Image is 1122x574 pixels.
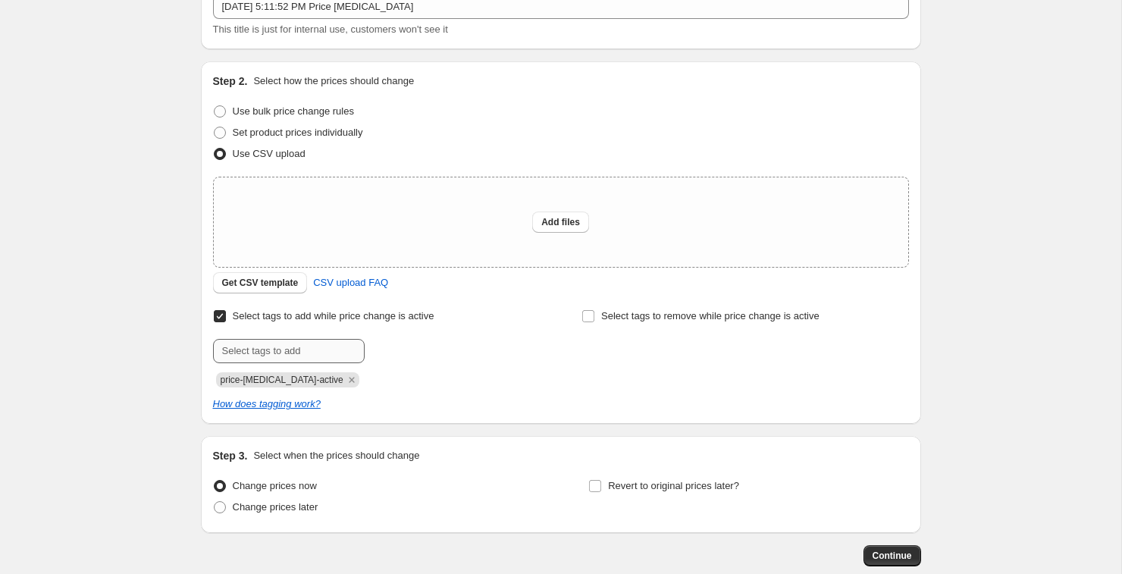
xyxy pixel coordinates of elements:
span: This title is just for internal use, customers won't see it [213,24,448,35]
span: Get CSV template [222,277,299,289]
button: Remove price-change-job-active [345,373,359,387]
h2: Step 2. [213,74,248,89]
p: Select when the prices should change [253,448,419,463]
span: price-change-job-active [221,375,343,385]
a: How does tagging work? [213,398,321,409]
h2: Step 3. [213,448,248,463]
span: Select tags to remove while price change is active [601,310,820,322]
button: Continue [863,545,921,566]
span: Continue [873,550,912,562]
span: Use bulk price change rules [233,105,354,117]
span: Change prices now [233,480,317,491]
input: Select tags to add [213,339,365,363]
span: Select tags to add while price change is active [233,310,434,322]
span: Use CSV upload [233,148,306,159]
span: Change prices later [233,501,318,513]
p: Select how the prices should change [253,74,414,89]
span: Add files [541,216,580,228]
button: Get CSV template [213,272,308,293]
span: Set product prices individually [233,127,363,138]
span: Revert to original prices later? [608,480,739,491]
button: Add files [532,212,589,233]
span: CSV upload FAQ [313,275,388,290]
a: CSV upload FAQ [304,271,397,295]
